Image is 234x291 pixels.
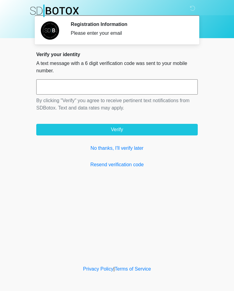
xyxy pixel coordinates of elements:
[71,21,189,27] h2: Registration Information
[36,161,198,168] a: Resend verification code
[71,30,189,37] div: Please enter your email
[113,266,115,271] a: |
[83,266,114,271] a: Privacy Policy
[36,145,198,152] a: No thanks, I'll verify later
[36,97,198,112] p: By clicking "Verify" you agree to receive pertinent text notifications from SDBotox. Text and dat...
[36,60,198,74] p: A text message with a 6 digit verification code was sent to your mobile number.
[41,21,59,40] img: Agent Avatar
[115,266,151,271] a: Terms of Service
[36,124,198,135] button: Verify
[36,52,198,57] h2: Verify your identity
[30,5,79,17] img: SDBotox Logo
